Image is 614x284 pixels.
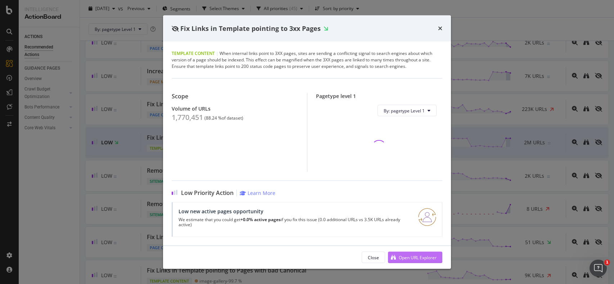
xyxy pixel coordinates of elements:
[179,208,410,214] div: Low new active pages opportunity
[179,217,410,227] p: We estimate that you could get if you fix this issue (0.0 additional URLs vs 3.5K URLs already ac...
[418,208,436,226] img: RO06QsNG.png
[240,190,275,196] a: Learn More
[172,93,298,100] div: Scope
[180,24,321,32] span: Fix Links in Template pointing to 3xx Pages
[399,254,437,260] div: Open URL Explorer
[204,116,243,121] div: ( 88.24 % of dataset )
[368,254,379,260] div: Close
[604,260,610,265] span: 1
[172,50,215,56] span: Template Content
[388,252,442,263] button: Open URL Explorer
[240,217,281,223] strong: +0.0% active pages
[378,105,437,116] button: By: pagetype Level 1
[181,190,234,196] span: Low Priority Action
[248,190,275,196] div: Learn More
[216,50,218,56] span: |
[362,252,385,263] button: Close
[438,24,442,33] div: times
[172,106,298,112] div: Volume of URLs
[172,113,203,122] div: 1,770,451
[172,50,442,70] div: When internal links point to 3XX pages, sites are sending a conflicting signal to search engines ...
[590,260,607,277] iframe: Intercom live chat
[163,15,451,269] div: modal
[384,107,425,113] span: By: pagetype Level 1
[316,93,443,99] div: Pagetype level 1
[172,25,179,31] div: eye-slash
